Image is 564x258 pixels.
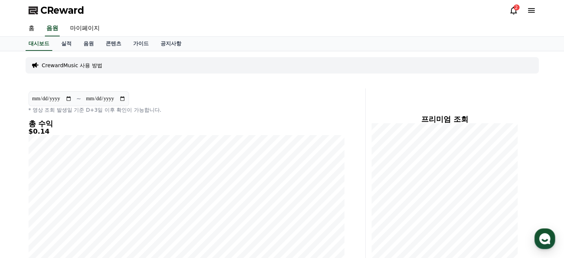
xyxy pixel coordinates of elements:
[42,62,102,69] a: CrewardMusic 사용 방법
[68,208,77,214] span: 대화
[49,196,96,215] a: 대화
[127,37,155,51] a: 가이드
[29,120,344,128] h4: 총 수익
[96,196,142,215] a: 설정
[509,6,518,15] a: 2
[23,208,28,213] span: 홈
[26,37,52,51] a: 대시보드
[29,4,84,16] a: CReward
[115,208,123,213] span: 설정
[29,128,344,135] h5: $0.14
[76,94,81,103] p: ~
[2,196,49,215] a: 홈
[100,37,127,51] a: 콘텐츠
[514,4,520,10] div: 2
[372,115,518,123] h4: 프리미엄 조회
[29,106,344,114] p: * 영상 조회 발생일 기준 D+3일 이후 확인이 가능합니다.
[55,37,77,51] a: 실적
[45,21,60,36] a: 음원
[64,21,106,36] a: 마이페이지
[77,37,100,51] a: 음원
[155,37,187,51] a: 공지사항
[23,21,40,36] a: 홈
[40,4,84,16] span: CReward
